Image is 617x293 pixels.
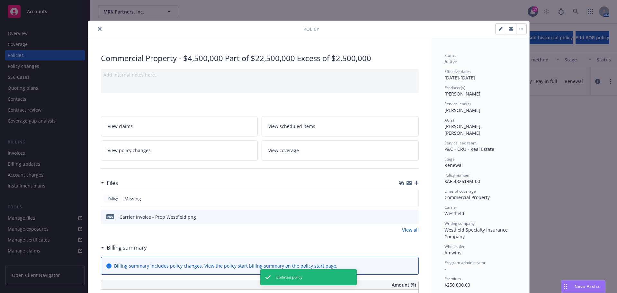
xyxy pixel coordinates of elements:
[444,172,470,178] span: Policy number
[444,282,470,288] span: $250,000.00
[268,147,299,154] span: View coverage
[108,123,133,130] span: View claims
[444,276,461,281] span: Premium
[444,156,455,162] span: Stage
[108,147,151,154] span: View policy changes
[444,188,476,194] span: Lines of coverage
[402,226,419,233] a: View all
[444,244,465,249] span: Wholesaler
[444,59,457,65] span: Active
[101,53,419,64] div: Commercial Property - $4,500,000 Part of $22,500,000 Excess of $2,500,000
[444,194,490,200] span: Commercial Property
[575,284,600,289] span: Nova Assist
[561,280,605,293] button: Nova Assist
[444,101,471,106] span: Service lead(s)
[444,162,463,168] span: Renewal
[444,221,475,226] span: Writing company
[444,178,480,184] span: XAF-482619M-00
[444,53,456,58] span: Status
[101,116,258,136] a: View claims
[103,71,416,78] div: Add internal notes here...
[392,281,416,288] span: Amount ($)
[114,262,337,269] div: Billing summary includes policy changes. View the policy start billing summary on the .
[444,227,509,240] span: Westfield Specialty Insurance Company
[101,243,147,252] div: Billing summary
[561,280,569,293] div: Drag to move
[444,123,483,136] span: [PERSON_NAME], [PERSON_NAME]
[107,243,147,252] h3: Billing summary
[444,250,461,256] span: Amwins
[101,140,258,160] a: View policy changes
[124,195,141,202] span: Missing
[444,146,494,152] span: P&C - CRU - Real Estate
[96,25,103,33] button: close
[444,266,446,272] span: -
[444,260,486,265] span: Program administrator
[444,107,480,113] span: [PERSON_NAME]
[444,117,454,123] span: AC(s)
[444,69,471,74] span: Effective dates
[400,214,405,220] button: download file
[262,116,419,136] a: View scheduled items
[444,69,516,81] div: [DATE] - [DATE]
[444,205,457,210] span: Carrier
[262,140,419,160] a: View coverage
[120,214,196,220] div: Carrier Invoice - Prop Westfield.png
[107,179,118,187] h3: Files
[444,91,480,97] span: [PERSON_NAME]
[106,214,114,219] span: png
[444,140,477,146] span: Service lead team
[106,196,119,201] span: Policy
[101,179,118,187] div: Files
[444,85,465,90] span: Producer(s)
[303,26,319,32] span: Policy
[444,210,464,216] span: Westfield
[410,214,416,220] button: preview file
[300,263,336,269] a: policy start page
[268,123,315,130] span: View scheduled items
[276,274,302,280] span: Updated policy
